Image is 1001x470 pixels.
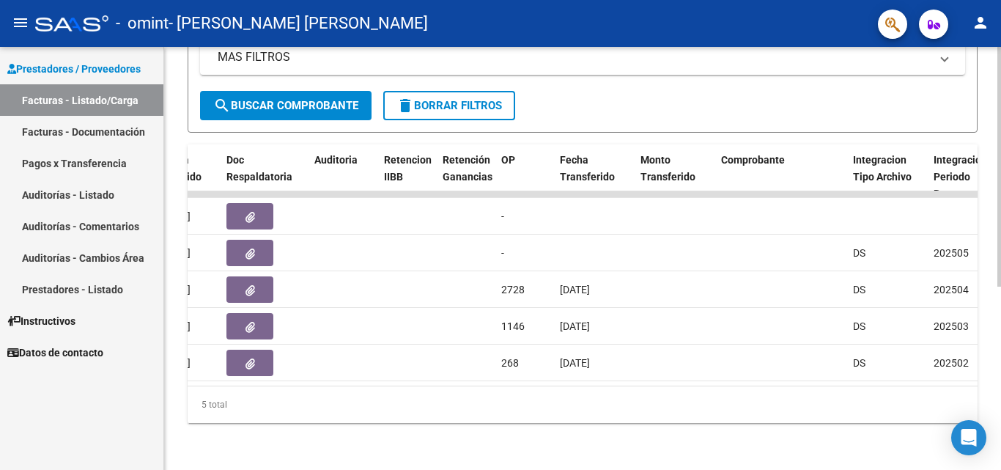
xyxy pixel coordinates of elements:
[309,144,378,209] datatable-header-cell: Auditoria
[635,144,715,209] datatable-header-cell: Monto Transferido
[384,154,432,183] span: Retencion IIBB
[715,144,847,209] datatable-header-cell: Comprobante
[501,210,504,222] span: -
[155,144,221,209] datatable-header-cell: Fecha Recibido
[847,144,928,209] datatable-header-cell: Integracion Tipo Archivo
[934,247,969,259] span: 202505
[501,320,525,332] span: 1146
[443,154,492,183] span: Retención Ganancias
[721,154,785,166] span: Comprobante
[501,154,515,166] span: OP
[12,14,29,32] mat-icon: menu
[116,7,169,40] span: - omint
[934,357,969,369] span: 202502
[7,61,141,77] span: Prestadores / Proveedores
[7,313,75,329] span: Instructivos
[853,284,865,295] span: DS
[200,91,372,120] button: Buscar Comprobante
[951,420,986,455] div: Open Intercom Messenger
[554,144,635,209] datatable-header-cell: Fecha Transferido
[396,99,502,112] span: Borrar Filtros
[213,97,231,114] mat-icon: search
[560,320,590,332] span: [DATE]
[378,144,437,209] datatable-header-cell: Retencion IIBB
[934,284,969,295] span: 202504
[560,357,590,369] span: [DATE]
[501,284,525,295] span: 2728
[221,144,309,209] datatable-header-cell: Doc Respaldatoria
[560,154,615,183] span: Fecha Transferido
[853,154,912,183] span: Integracion Tipo Archivo
[495,144,554,209] datatable-header-cell: OP
[437,144,495,209] datatable-header-cell: Retención Ganancias
[314,154,358,166] span: Auditoria
[560,284,590,295] span: [DATE]
[200,40,965,75] mat-expansion-panel-header: MAS FILTROS
[640,154,695,183] span: Monto Transferido
[501,247,504,259] span: -
[383,91,515,120] button: Borrar Filtros
[396,97,414,114] mat-icon: delete
[7,345,103,361] span: Datos de contacto
[972,14,989,32] mat-icon: person
[501,357,519,369] span: 268
[853,247,865,259] span: DS
[853,357,865,369] span: DS
[853,320,865,332] span: DS
[934,154,996,199] span: Integracion Periodo Presentacion
[188,386,978,423] div: 5 total
[934,320,969,332] span: 202503
[213,99,358,112] span: Buscar Comprobante
[169,7,428,40] span: - [PERSON_NAME] [PERSON_NAME]
[226,154,292,183] span: Doc Respaldatoria
[218,49,930,65] mat-panel-title: MAS FILTROS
